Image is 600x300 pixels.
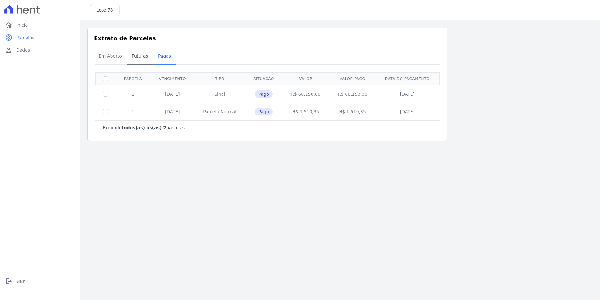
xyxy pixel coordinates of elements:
[103,92,108,97] input: Só é possível selecionar pagamentos em aberto
[154,50,175,62] span: Pagas
[16,34,34,41] span: Parcelas
[16,47,30,53] span: Dados
[103,109,108,114] input: Só é possível selecionar pagamentos em aberto
[127,48,153,65] a: Futuras
[16,278,25,284] span: Sair
[282,85,329,103] td: R$ 68.150,00
[94,34,441,43] h3: Extrato de Parcelas
[329,103,376,120] td: R$ 1.510,35
[150,103,194,120] td: [DATE]
[194,72,245,85] th: Tipo
[255,108,273,115] span: Pago
[116,103,150,120] td: 1
[282,72,329,85] th: Valor
[2,44,77,56] a: personDados
[2,31,77,44] a: paidParcelas
[95,50,126,62] span: Em Aberto
[103,125,185,131] p: Exibindo parcelas
[376,85,439,103] td: [DATE]
[116,85,150,103] td: 1
[153,48,176,65] a: Pagas
[5,21,12,29] i: home
[5,34,12,41] i: paid
[376,72,439,85] th: Data do pagamento
[376,103,439,120] td: [DATE]
[97,7,113,13] h3: Lote:
[116,72,150,85] th: Parcela
[16,22,28,28] span: Início
[122,125,166,130] b: todos(as) os(as) 2
[2,275,77,287] a: logoutSair
[150,85,194,103] td: [DATE]
[107,8,113,13] span: 78
[5,277,12,285] i: logout
[194,85,245,103] td: Sinal
[329,72,376,85] th: Valor pago
[255,90,273,98] span: Pago
[194,103,245,120] td: Parcela Normal
[5,46,12,54] i: person
[2,19,77,31] a: homeInício
[329,85,376,103] td: R$ 68.150,00
[150,72,194,85] th: Vencimento
[245,72,282,85] th: Situação
[94,48,127,65] a: Em Aberto
[282,103,329,120] td: R$ 1.510,35
[128,50,152,62] span: Futuras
